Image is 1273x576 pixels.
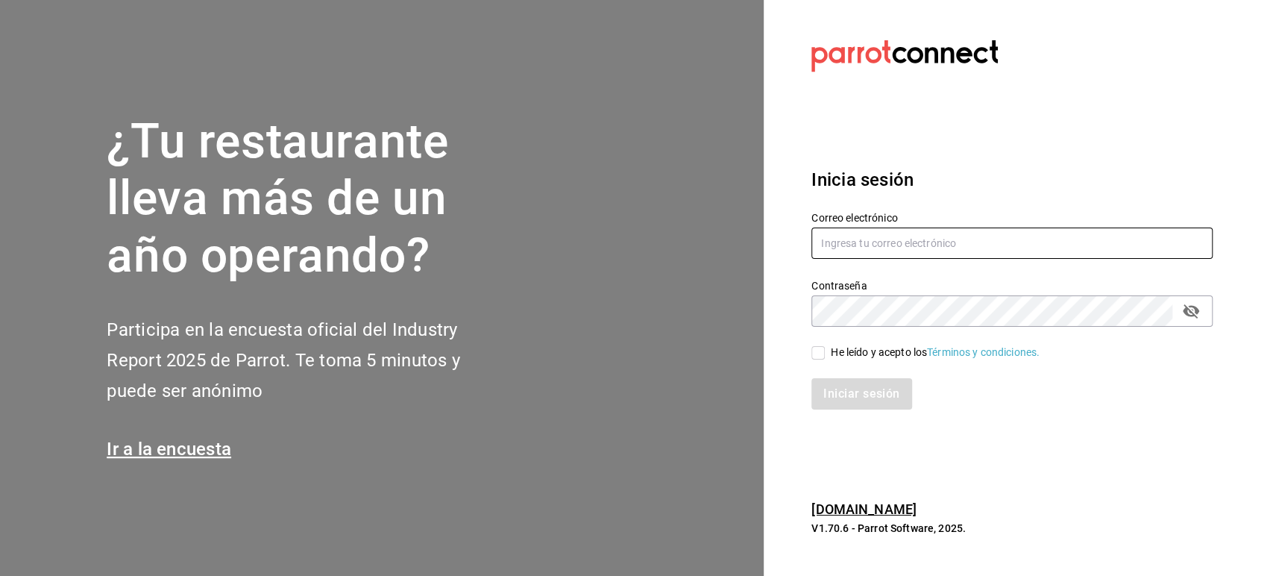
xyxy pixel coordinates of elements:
[811,280,1213,290] label: Contraseña
[811,501,917,517] a: [DOMAIN_NAME]
[831,345,1040,360] div: He leído y acepto los
[107,439,231,460] a: Ir a la encuesta
[107,315,509,406] h2: Participa en la encuesta oficial del Industry Report 2025 de Parrot. Te toma 5 minutos y puede se...
[1178,298,1204,324] button: passwordField
[107,113,509,285] h1: ¿Tu restaurante lleva más de un año operando?
[811,166,1213,193] h3: Inicia sesión
[811,212,1213,222] label: Correo electrónico
[811,521,1213,536] p: V1.70.6 - Parrot Software, 2025.
[927,346,1040,358] a: Términos y condiciones.
[811,228,1213,259] input: Ingresa tu correo electrónico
